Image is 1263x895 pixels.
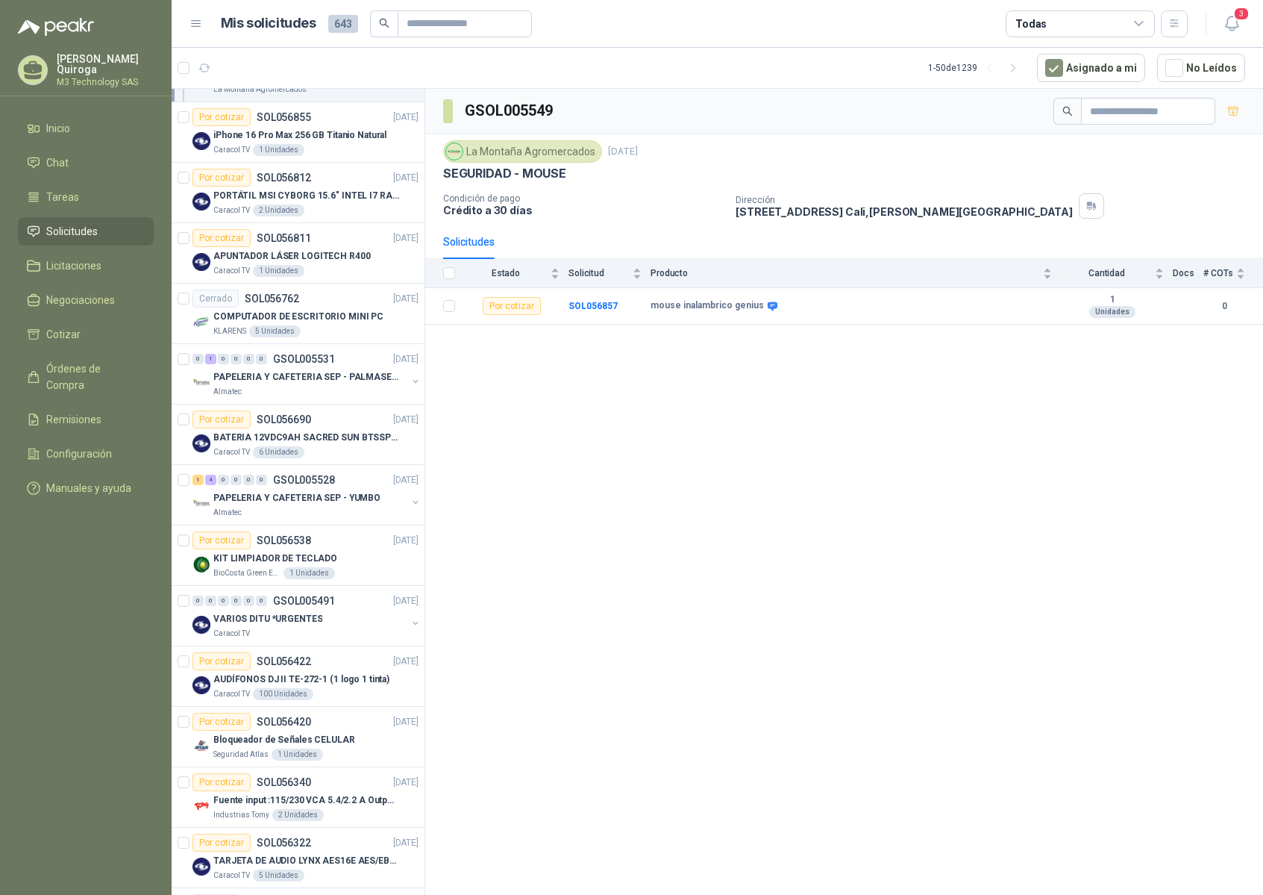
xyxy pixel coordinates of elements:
[568,301,618,311] a: SOL056857
[218,475,229,485] div: 0
[257,838,311,848] p: SOL056322
[213,673,389,687] p: AUDÍFONOS DJ II TE-272-1 (1 logo 1 tinta)
[213,733,355,747] p: Bloqueador de Señales CELULAR
[46,258,101,274] span: Licitaciones
[192,132,210,150] img: Company Logo
[443,193,724,204] p: Condición de pago
[393,473,419,487] p: [DATE]
[257,717,311,727] p: SOL056420
[249,325,301,337] div: 5 Unidades
[393,655,419,669] p: [DATE]
[18,355,154,399] a: Órdenes de Compra
[213,310,383,324] p: COMPUTADOR DE ESCRITORIO MINI PC
[221,13,316,34] h1: Mis solicitudes
[253,144,304,156] div: 1 Unidades
[273,354,335,364] p: GSOL005531
[172,405,424,465] a: Por cotizarSOL056690[DATE] Company LogoBATERIA 12VDC9AH SACRED SUN BTSSP12-9HRCaracol TV6 Unidades
[257,535,311,546] p: SOL056538
[46,155,69,171] span: Chat
[231,596,242,606] div: 0
[213,325,246,337] p: KLARENS
[192,652,251,670] div: Por cotizar
[218,596,229,606] div: 0
[192,616,210,634] img: Company Logo
[192,773,251,791] div: Por cotizar
[46,480,131,496] span: Manuales y ayuda
[218,354,229,364] div: 0
[192,471,421,519] a: 1 4 0 0 0 0 GSOL005528[DATE] Company LogoPAPELERIA Y CAFETERIA SEP - YUMBOAlmatec
[46,223,98,240] span: Solicitudes
[18,320,154,349] a: Cotizar
[46,292,115,308] span: Negociaciones
[213,84,307,96] p: La Montaña Agromercados
[18,405,154,434] a: Remisiones
[272,749,323,761] div: 1 Unidades
[172,223,424,284] a: Por cotizarSOL056811[DATE] Company LogoAPUNTADOR LÁSER LOGITECH R400Caracol TV1 Unidades
[213,612,322,626] p: VARIOS DITU *URGENTES
[192,354,204,364] div: 0
[57,78,154,87] p: M3 Technology SAS
[192,108,251,126] div: Por cotizar
[213,128,386,143] p: iPhone 16 Pro Max 256 GB Titanio Natural
[253,265,304,277] div: 1 Unidades
[328,15,358,33] span: 643
[243,354,254,364] div: 0
[231,354,242,364] div: 0
[257,414,311,425] p: SOL056690
[1089,306,1135,318] div: Unidades
[1037,54,1145,82] button: Asignado a mi
[213,431,399,445] p: BATERIA 12VDC9AH SACRED SUN BTSSP12-9HR
[192,253,210,271] img: Company Logo
[213,189,399,203] p: PORTÁTIL MSI CYBORG 15.6" INTEL I7 RAM 32GB - 1 TB / Nvidia GeForce RTX 4050
[253,205,304,216] div: 2 Unidades
[443,140,602,163] div: La Montaña Agromercados
[192,737,210,755] img: Company Logo
[213,491,380,505] p: PAPELERIA Y CAFETERIA SEP - YUMBO
[213,854,399,868] p: TARJETA DE AUDIO LYNX AES16E AES/EBU PCI
[257,112,311,122] p: SOL056855
[1062,106,1073,116] span: search
[46,326,81,343] span: Cotizar
[446,143,463,160] img: Company Logo
[393,292,419,306] p: [DATE]
[273,596,335,606] p: GSOL005491
[257,656,311,667] p: SOL056422
[192,797,210,815] img: Company Logo
[1061,294,1164,306] b: 1
[18,286,154,314] a: Negociaciones
[172,828,424,888] a: Por cotizarSOL056322[DATE] Company LogoTARJETA DE AUDIO LYNX AES16E AES/EBU PCICaracol TV5 Unidades
[192,350,421,398] a: 0 1 0 0 0 0 GSOL005531[DATE] Company LogoPAPELERIA Y CAFETERIA SEP - PALMASECAAlmatec
[257,233,311,243] p: SOL056811
[1218,10,1245,37] button: 3
[213,446,250,458] p: Caracol TV
[736,205,1073,218] p: [STREET_ADDRESS] Cali , [PERSON_NAME][GEOGRAPHIC_DATA]
[736,195,1073,205] p: Dirección
[192,193,210,211] img: Company Logo
[57,54,154,75] p: [PERSON_NAME] Quiroga
[272,809,324,821] div: 2 Unidades
[256,354,267,364] div: 0
[393,836,419,850] p: [DATE]
[213,809,269,821] p: Industrias Tomy
[393,534,419,548] p: [DATE]
[1061,259,1173,288] th: Cantidad
[213,688,250,700] p: Caracol TV
[18,440,154,468] a: Configuración
[256,475,267,485] div: 0
[253,688,313,700] div: 100 Unidades
[172,707,424,767] a: Por cotizarSOL056420[DATE] Company LogoBloqueador de Señales CELULARSeguridad Atlas1 Unidades
[283,567,335,579] div: 1 Unidades
[393,231,419,246] p: [DATE]
[245,293,299,304] p: SOL056762
[651,300,764,312] b: mouse inalambrico genius
[213,386,242,398] p: Almatec
[18,474,154,502] a: Manuales y ayuda
[379,18,389,28] span: search
[18,183,154,211] a: Tareas
[483,297,541,315] div: Por cotizar
[568,259,651,288] th: Solicitud
[192,229,251,247] div: Por cotizar
[192,676,210,694] img: Company Logo
[18,217,154,246] a: Solicitudes
[651,268,1040,278] span: Producto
